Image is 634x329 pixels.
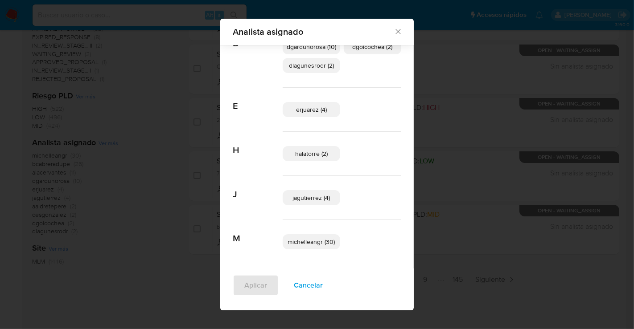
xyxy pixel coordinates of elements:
span: M [233,220,283,244]
span: jagutierrez (4) [293,193,330,202]
span: dlagunesrodr (2) [289,61,334,70]
div: dlagunesrodr (2) [283,58,340,73]
div: dgoicochea (2) [344,39,401,54]
button: Cerrar [394,27,402,35]
span: E [233,88,283,112]
div: jagutierrez (4) [283,190,340,205]
span: dgardunorosa (10) [287,42,336,51]
span: J [233,176,283,200]
span: halatorre (2) [295,149,328,158]
div: halatorre (2) [283,146,340,161]
button: Cancelar [282,275,334,296]
div: michelleangr (30) [283,234,340,249]
div: dgardunorosa (10) [283,39,340,54]
span: Cancelar [294,276,323,295]
span: erjuarez (4) [296,105,327,114]
span: Analista asignado [233,27,394,36]
div: erjuarez (4) [283,102,340,117]
span: michelleangr (30) [288,237,335,246]
span: H [233,132,283,156]
span: dgoicochea (2) [353,42,393,51]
